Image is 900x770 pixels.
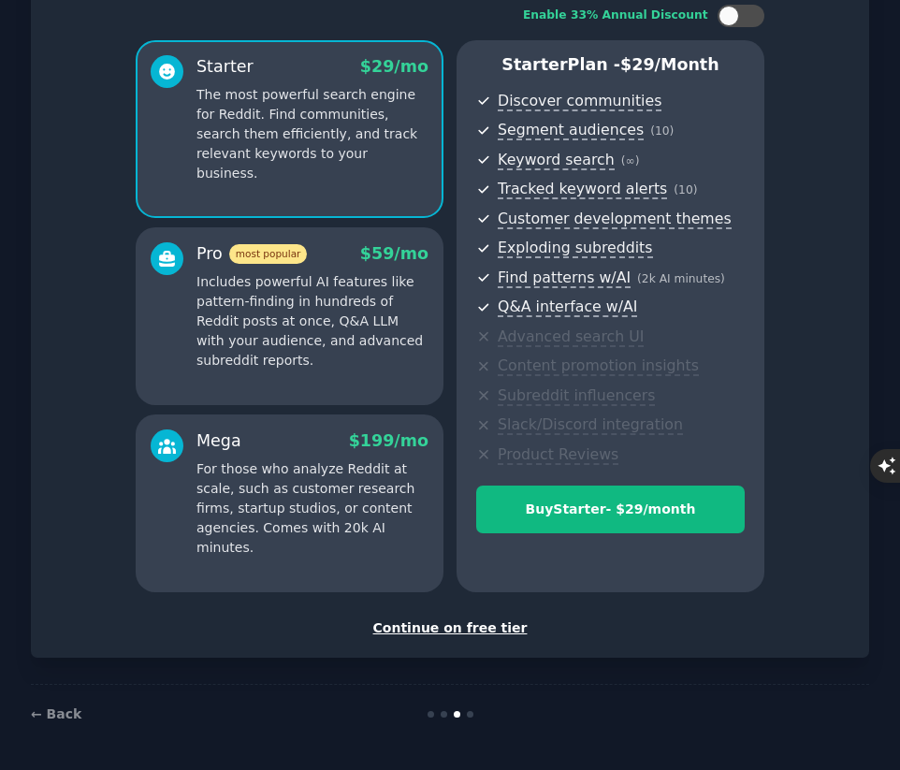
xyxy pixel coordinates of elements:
span: ( 2k AI minutes ) [637,272,725,285]
span: Q&A interface w/AI [498,298,637,317]
div: Starter [196,55,254,79]
span: $ 199 /mo [349,431,428,450]
span: $ 29 /mo [360,57,428,76]
span: ( ∞ ) [621,154,640,167]
span: $ 59 /mo [360,244,428,263]
div: Pro [196,242,307,266]
div: Mega [196,429,241,453]
div: Continue on free tier [51,618,849,638]
span: Product Reviews [498,445,618,465]
span: ( 10 ) [674,183,697,196]
span: Subreddit influencers [498,386,655,406]
p: Includes powerful AI features like pattern-finding in hundreds of Reddit posts at once, Q&A LLM w... [196,272,428,370]
span: $ 29 /month [620,55,719,74]
span: ( 10 ) [650,124,674,138]
span: Tracked keyword alerts [498,180,667,199]
span: Segment audiences [498,121,644,140]
div: Enable 33% Annual Discount [523,7,708,24]
span: most popular [229,244,308,264]
span: Content promotion insights [498,356,699,376]
span: Find patterns w/AI [498,269,631,288]
button: BuyStarter- $29/month [476,486,745,533]
span: Customer development themes [498,210,732,229]
span: Exploding subreddits [498,239,652,258]
span: Advanced search UI [498,327,644,347]
span: Keyword search [498,151,615,170]
a: ← Back [31,706,81,721]
span: Slack/Discord integration [498,415,683,435]
div: Buy Starter - $ 29 /month [477,500,744,519]
p: The most powerful search engine for Reddit. Find communities, search them efficiently, and track ... [196,85,428,183]
p: For those who analyze Reddit at scale, such as customer research firms, startup studios, or conte... [196,459,428,558]
p: Starter Plan - [476,53,745,77]
span: Discover communities [498,92,661,111]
